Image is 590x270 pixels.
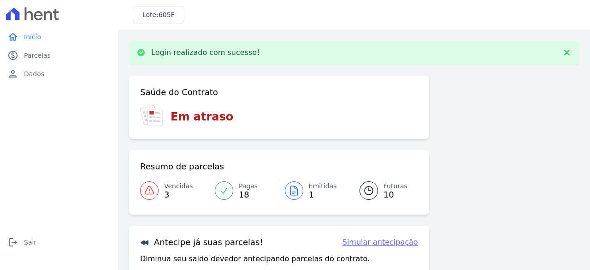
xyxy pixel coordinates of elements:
[159,11,175,18] span: 605F
[140,87,218,98] h3: Saúde do Contrato
[24,69,44,78] span: Dados
[164,191,193,198] span: 3
[4,28,114,46] a: homeInício
[239,181,258,191] span: Pagas
[383,191,407,198] span: 10
[348,178,418,204] a: Futuras 10
[279,178,348,204] a: Emitidas 1
[140,237,263,248] h3: Antecipe já suas parcelas!
[4,65,114,83] a: personDados
[24,238,36,247] span: Sair
[140,253,370,264] p: Diminua seu saldo devedor antecipando parcelas do contrato.
[7,50,18,61] i: paid
[142,10,175,20] h3: Lote:
[239,191,258,198] span: 18
[7,31,18,42] i: home
[171,108,233,125] h3: Em atraso
[7,237,18,248] i: logout
[309,181,337,191] span: Emitidas
[151,48,260,57] p: Login realizado com sucesso!
[140,178,209,204] a: Vencidas 3
[4,46,114,65] a: paidParcelas
[164,181,193,191] span: Vencidas
[383,181,407,191] span: Futuras
[209,178,279,204] a: Pagas 18
[140,161,224,172] h3: Resumo de parcelas
[24,32,41,42] span: Início
[342,237,418,248] a: Simular antecipação
[7,68,18,79] i: person
[309,191,337,198] span: 1
[4,233,114,252] a: logoutSair
[24,51,51,60] span: Parcelas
